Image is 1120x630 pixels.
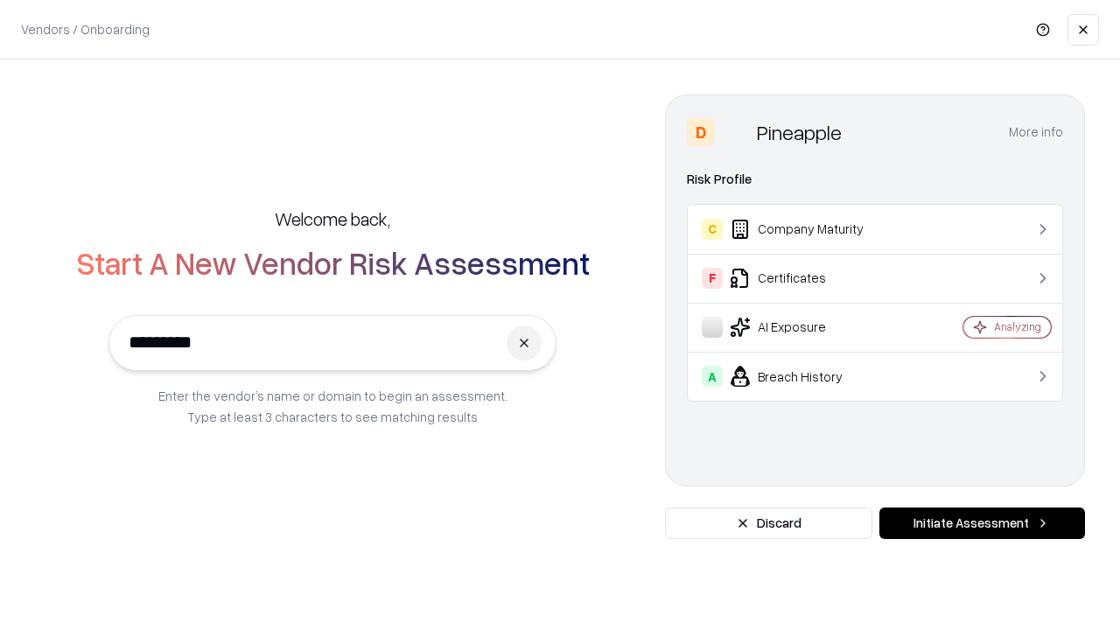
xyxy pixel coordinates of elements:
[994,319,1041,334] div: Analyzing
[702,366,723,387] div: A
[702,317,911,338] div: AI Exposure
[687,169,1063,190] div: Risk Profile
[702,219,911,240] div: Company Maturity
[158,385,507,427] p: Enter the vendor’s name or domain to begin an assessment. Type at least 3 characters to see match...
[722,118,750,146] img: Pineapple
[665,507,872,539] button: Discard
[76,245,590,280] h2: Start A New Vendor Risk Assessment
[702,366,911,387] div: Breach History
[757,118,842,146] div: Pineapple
[702,268,723,289] div: F
[702,268,911,289] div: Certificates
[275,206,390,231] h5: Welcome back,
[1009,116,1063,148] button: More info
[879,507,1085,539] button: Initiate Assessment
[687,118,715,146] div: D
[21,20,150,38] p: Vendors / Onboarding
[702,219,723,240] div: C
